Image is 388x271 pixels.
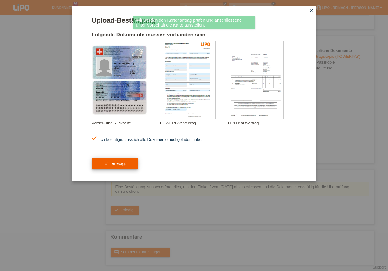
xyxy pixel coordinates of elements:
i: close [309,8,314,13]
img: swiss_id_photo_female.png [96,57,112,76]
label: Ich bestätige, dass ich alle Dokumente hochgeladen habe. [92,137,203,142]
i: check [104,161,109,166]
img: upload_document_confirmation_type_receipt_generic.png [228,41,283,119]
img: upload_document_confirmation_type_id_swiss_empty.png [92,41,147,119]
img: 39073_print.png [201,42,210,46]
div: [PERSON_NAME] [114,62,144,65]
button: check erledigt [92,158,138,169]
a: close [307,8,315,15]
span: erledigt [111,161,126,166]
div: Lilian [114,67,144,69]
div: Vorder- und Rückseite [92,121,160,125]
div: LIPO Kaufvertrag [228,121,296,125]
div: Wir werden den Kartenantrag prüfen und anschliessend unter Vorbehalt die Karte ausstellen. [133,16,255,29]
img: upload_document_confirmation_type_contract_kkg_whitelabel.png [160,41,215,119]
h2: Folgende Dokumente müssen vorhanden sein [92,32,296,41]
div: POWERPAY Vertrag [160,121,228,125]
